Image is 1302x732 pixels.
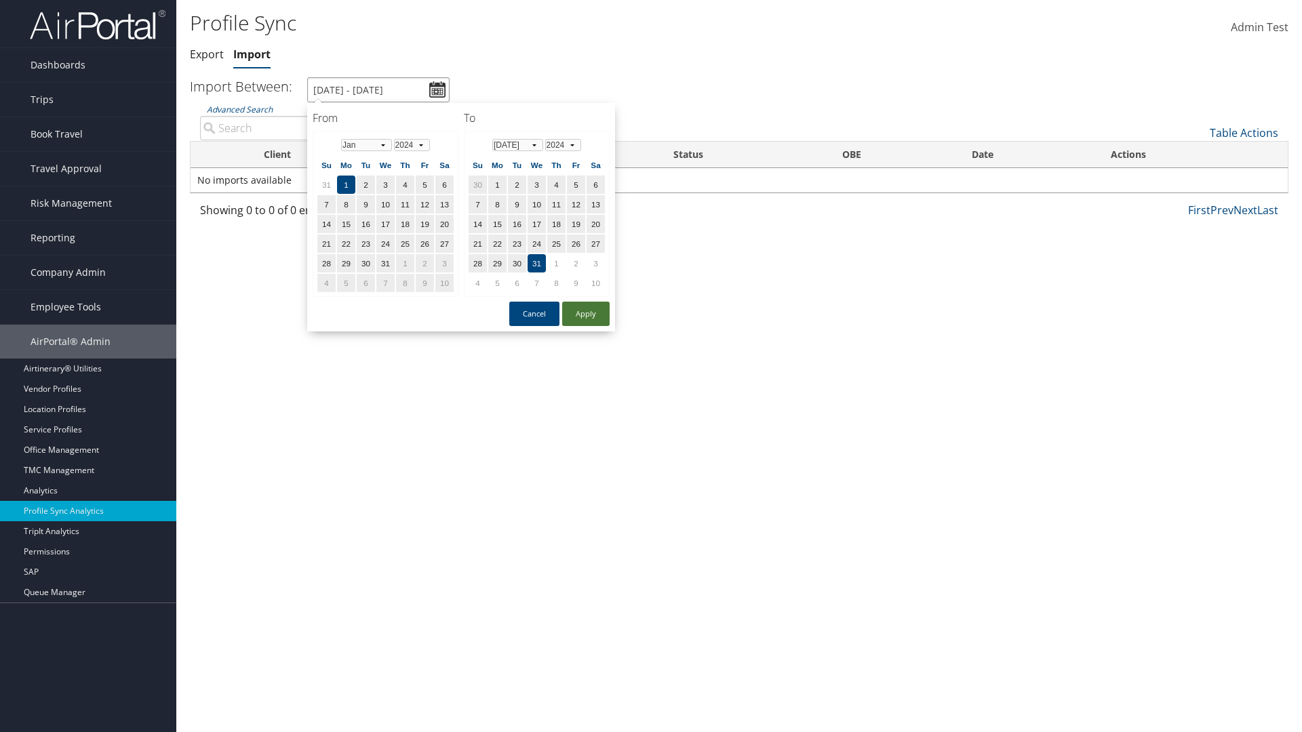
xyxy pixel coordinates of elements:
td: 22 [488,235,507,253]
td: 30 [357,254,375,272]
td: 15 [337,215,355,233]
th: Actions [1099,142,1288,168]
td: 29 [488,254,507,272]
td: 6 [587,176,605,194]
td: 1 [488,176,507,194]
td: 12 [416,195,434,213]
td: 10 [528,195,546,213]
td: 3 [587,254,605,272]
td: 30 [508,254,526,272]
span: Travel Approval [31,152,102,186]
h1: Profile Sync [190,9,922,37]
th: Tu [508,156,526,174]
th: Sa [587,156,605,174]
td: 9 [416,274,434,292]
td: 8 [547,274,566,292]
span: Book Travel [31,117,83,151]
th: Su [317,156,336,174]
span: Trips [31,83,54,117]
td: 4 [547,176,566,194]
input: Advanced Search [200,116,454,140]
th: We [528,156,546,174]
td: 20 [587,215,605,233]
a: Next [1234,203,1257,218]
td: 1 [396,254,414,272]
td: 6 [357,274,375,292]
td: 6 [508,274,526,292]
h4: From [313,110,458,125]
td: 21 [469,235,487,253]
td: 25 [547,235,566,253]
th: Fr [416,156,434,174]
td: 30 [469,176,487,194]
th: Mo [488,156,507,174]
span: AirPortal® Admin [31,325,111,359]
td: 3 [376,176,395,194]
button: Cancel [509,302,559,326]
td: 2 [508,176,526,194]
td: 3 [528,176,546,194]
th: Client: activate to sort column ascending [252,142,411,168]
td: 19 [567,215,585,233]
td: 20 [435,215,454,233]
td: 24 [528,235,546,253]
td: 28 [317,254,336,272]
td: 10 [376,195,395,213]
td: 2 [567,254,585,272]
a: Admin Test [1231,7,1288,49]
td: 4 [317,274,336,292]
td: 17 [376,215,395,233]
td: 9 [567,274,585,292]
span: Reporting [31,221,75,255]
td: 9 [357,195,375,213]
td: 27 [435,235,454,253]
td: 16 [357,215,375,233]
th: Date: activate to sort column ascending [960,142,1099,168]
td: 26 [416,235,434,253]
a: Table Actions [1210,125,1278,140]
td: 9 [508,195,526,213]
td: 5 [488,274,507,292]
td: 1 [337,176,355,194]
td: 8 [488,195,507,213]
td: 18 [547,215,566,233]
td: 7 [376,274,395,292]
a: Last [1257,203,1278,218]
td: 31 [317,176,336,194]
a: Import [233,47,271,62]
td: 7 [528,274,546,292]
td: 22 [337,235,355,253]
td: 19 [416,215,434,233]
td: 10 [435,274,454,292]
h3: Import Between: [190,77,292,96]
td: 10 [587,274,605,292]
td: 15 [488,215,507,233]
td: 18 [396,215,414,233]
td: 16 [508,215,526,233]
td: 8 [396,274,414,292]
td: 4 [469,274,487,292]
td: 5 [337,274,355,292]
td: 2 [357,176,375,194]
td: 24 [376,235,395,253]
button: Apply [562,302,610,326]
th: Sa [435,156,454,174]
td: 11 [547,195,566,213]
td: 31 [528,254,546,272]
th: We [376,156,395,174]
td: 13 [587,195,605,213]
span: Dashboards [31,48,85,82]
td: 13 [435,195,454,213]
td: 23 [508,235,526,253]
div: Showing 0 to 0 of 0 entries [200,202,454,225]
th: Fr [567,156,585,174]
td: 28 [469,254,487,272]
span: Employee Tools [31,290,101,324]
td: 6 [435,176,454,194]
a: Advanced Search [207,104,273,115]
td: 26 [567,235,585,253]
span: Company Admin [31,256,106,289]
td: 31 [376,254,395,272]
img: airportal-logo.png [30,9,165,41]
th: Th [396,156,414,174]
